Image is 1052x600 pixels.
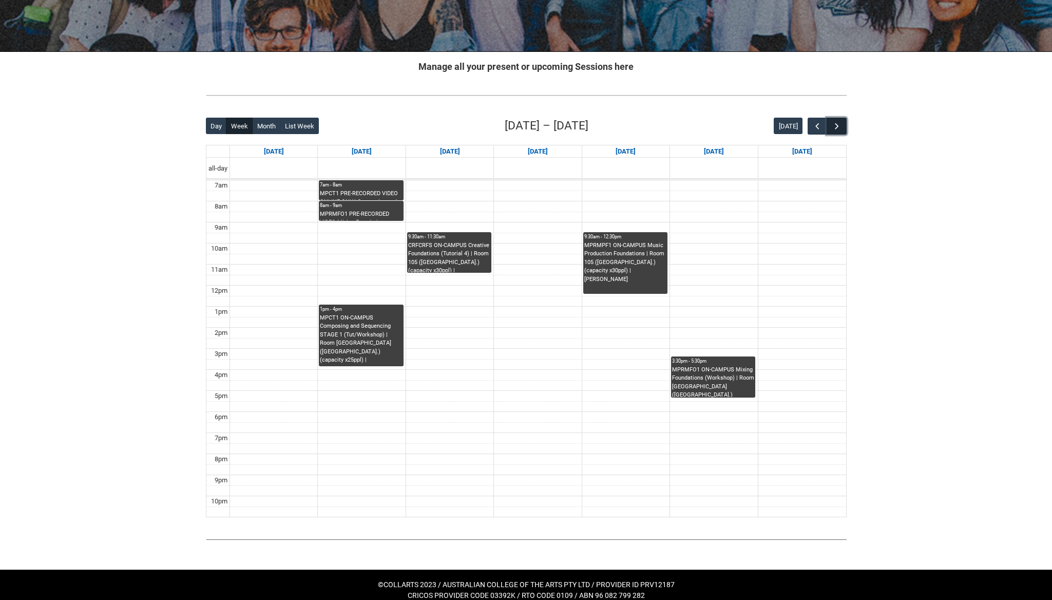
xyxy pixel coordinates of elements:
[252,118,280,134] button: Month
[206,118,227,134] button: Day
[206,60,847,73] h2: Manage all your present or upcoming Sessions here
[213,328,229,338] div: 2pm
[226,118,253,134] button: Week
[320,190,402,200] div: MPCT1 PRE-RECORDED VIDEO ONLINE ONLY Composing and Sequencing (Lecture) | Online | [PERSON_NAME]
[280,118,319,134] button: List Week
[206,534,847,545] img: REDU_GREY_LINE
[262,145,286,158] a: Go to August 17, 2025
[213,222,229,233] div: 9am
[213,433,229,443] div: 7pm
[213,475,229,485] div: 9pm
[774,118,802,134] button: [DATE]
[209,286,229,296] div: 12pm
[350,145,374,158] a: Go to August 18, 2025
[408,233,490,240] div: 9:30am - 11:30am
[584,233,666,240] div: 9:30am - 12:30pm
[320,181,402,189] div: 7am - 8am
[672,358,754,365] div: 3:30pm - 5:30pm
[614,145,638,158] a: Go to August 21, 2025
[438,145,462,158] a: Go to August 19, 2025
[320,210,402,221] div: MPRMFO1 PRE-RECORDED VIDEO Mixing Foundations (Lecture/Tut) | Online | [PERSON_NAME]
[213,180,229,191] div: 7am
[206,90,847,101] img: REDU_GREY_LINE
[408,241,490,273] div: CRFCRFS ON-CAMPUS Creative Foundations (Tutorial 4) | Room 105 ([GEOGRAPHIC_DATA].) (capacity x30...
[213,412,229,422] div: 6pm
[213,370,229,380] div: 4pm
[209,243,229,254] div: 10am
[320,314,402,366] div: MPCT1 ON-CAMPUS Composing and Sequencing STAGE 1 (Tut/Workshop) | Room [GEOGRAPHIC_DATA] ([GEOGRA...
[320,202,402,209] div: 8am - 9am
[827,118,846,135] button: Next Week
[808,118,827,135] button: Previous Week
[505,117,588,135] h2: [DATE] – [DATE]
[213,349,229,359] div: 3pm
[209,496,229,507] div: 10pm
[790,145,814,158] a: Go to August 23, 2025
[672,366,754,398] div: MPRMFO1 ON-CAMPUS Mixing Foundations (Workshop) | Room [GEOGRAPHIC_DATA] ([GEOGRAPHIC_DATA].) (ca...
[584,241,666,284] div: MPRMPF1 ON-CAMPUS Music Production Foundations | Room 105 ([GEOGRAPHIC_DATA].) (capacity x30ppl) ...
[320,306,402,313] div: 1pm - 4pm
[213,454,229,464] div: 8pm
[702,145,726,158] a: Go to August 22, 2025
[213,307,229,317] div: 1pm
[206,163,229,174] span: all-day
[213,201,229,212] div: 8am
[213,391,229,401] div: 5pm
[526,145,550,158] a: Go to August 20, 2025
[209,265,229,275] div: 11am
